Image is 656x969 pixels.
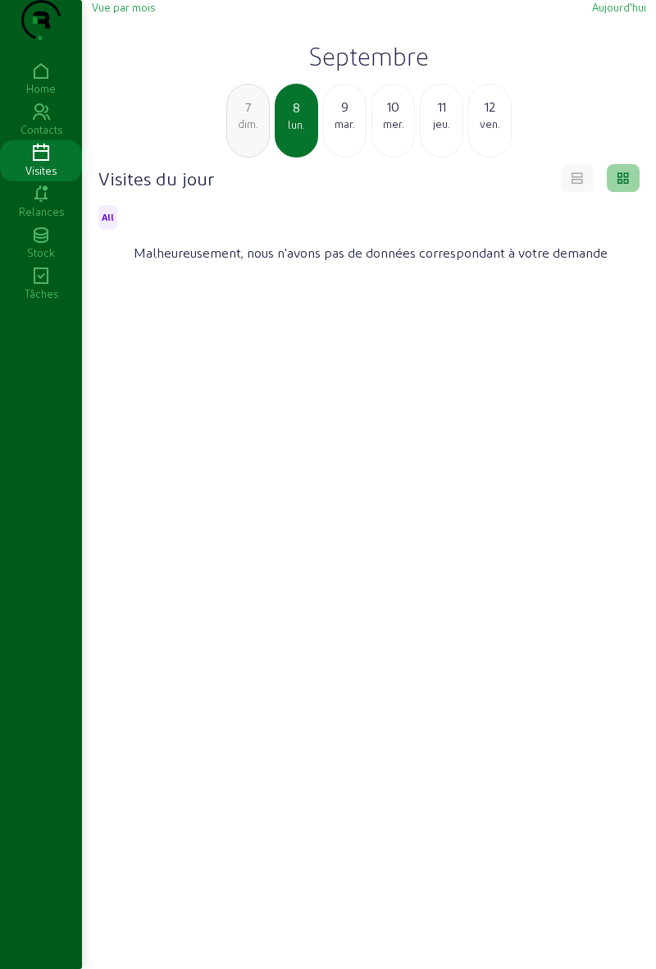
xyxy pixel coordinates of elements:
[324,97,366,117] div: 9
[324,117,366,131] div: mar.
[469,117,511,131] div: ven.
[592,1,646,13] span: Aujourd'hui
[276,117,317,132] div: lun.
[227,117,269,131] div: dim.
[372,117,414,131] div: mer.
[98,167,214,190] h4: Visites du jour
[276,98,317,117] div: 8
[372,97,414,117] div: 10
[421,97,462,117] div: 11
[102,212,114,223] span: All
[134,243,608,263] span: Malheureusement, nous n'avons pas de données correspondant à votre demande
[227,97,269,117] div: 7
[469,97,511,117] div: 12
[421,117,462,131] div: jeu.
[92,41,646,71] h2: Septembre
[92,1,155,13] span: Vue par mois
